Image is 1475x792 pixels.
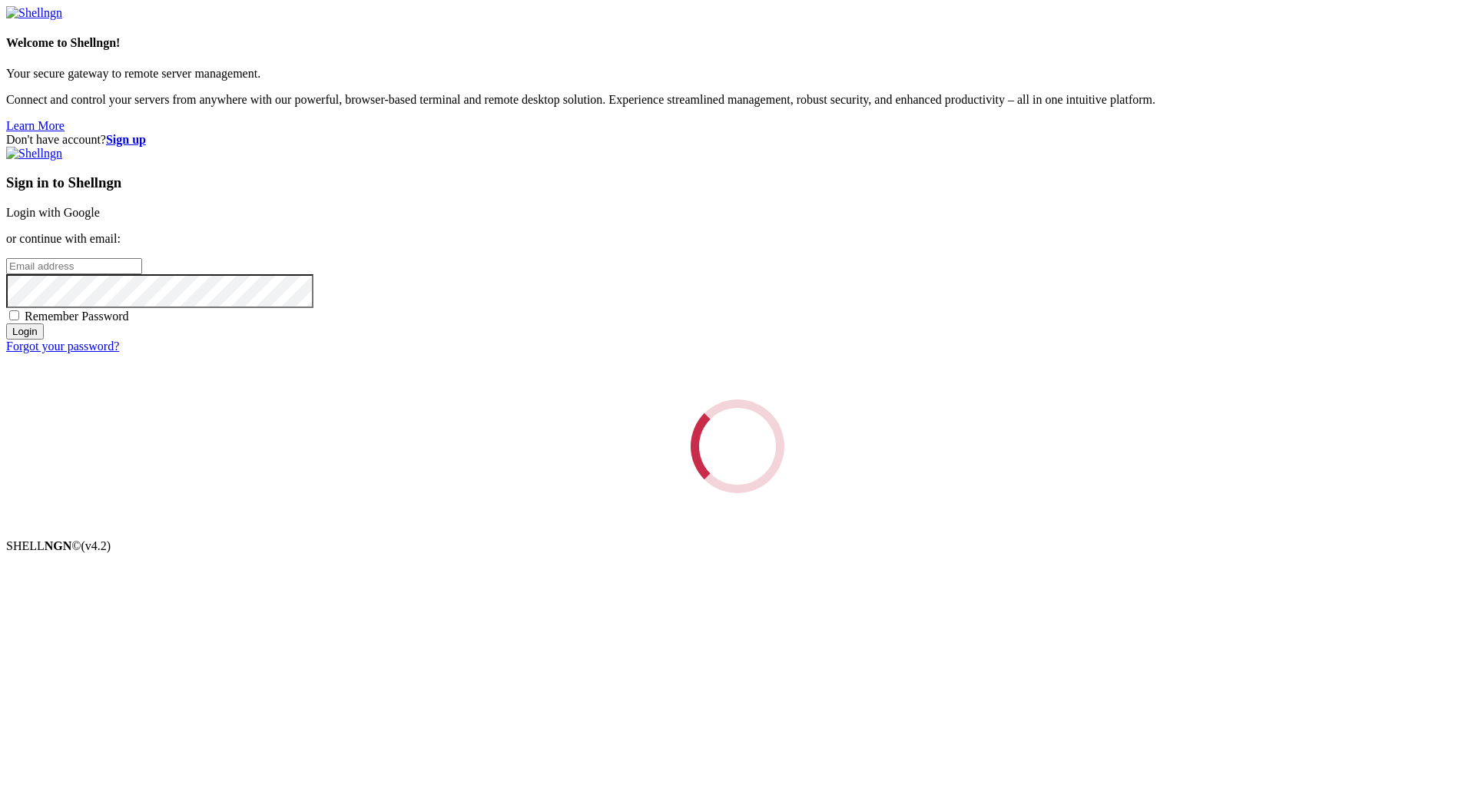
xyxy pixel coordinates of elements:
[106,133,146,146] a: Sign up
[45,539,72,552] b: NGN
[6,36,1469,50] h4: Welcome to Shellngn!
[6,67,1469,81] p: Your secure gateway to remote server management.
[6,258,142,274] input: Email address
[81,539,111,552] span: 4.2.0
[6,232,1469,246] p: or continue with email:
[25,310,129,323] span: Remember Password
[6,93,1469,107] p: Connect and control your servers from anywhere with our powerful, browser-based terminal and remo...
[6,119,65,132] a: Learn More
[6,323,44,340] input: Login
[6,133,1469,147] div: Don't have account?
[691,399,784,493] div: Loading...
[6,206,100,219] a: Login with Google
[6,174,1469,191] h3: Sign in to Shellngn
[6,147,62,161] img: Shellngn
[9,310,19,320] input: Remember Password
[6,6,62,20] img: Shellngn
[6,340,119,353] a: Forgot your password?
[6,539,111,552] span: SHELL ©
